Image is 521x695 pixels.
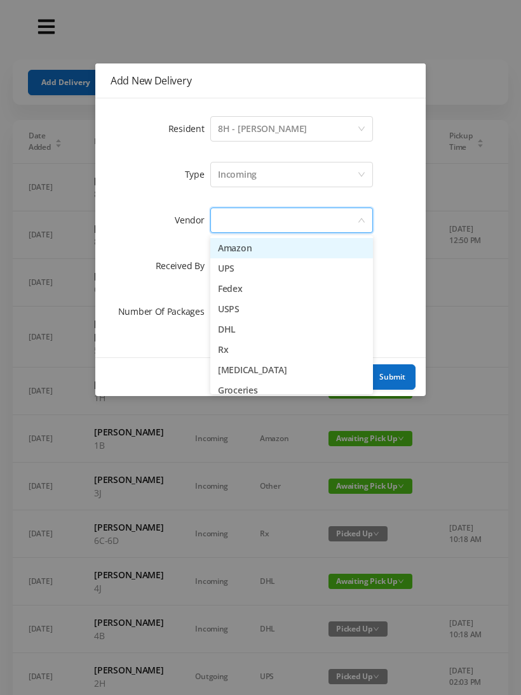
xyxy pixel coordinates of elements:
[118,305,211,317] label: Number Of Packages
[156,260,211,272] label: Received By
[358,171,365,180] i: icon: down
[210,258,373,279] li: UPS
[218,162,257,187] div: Incoming
[111,74,410,88] div: Add New Delivery
[369,364,416,390] button: Submit
[168,122,211,135] label: Resident
[358,216,365,225] i: icon: down
[111,114,410,327] form: Add New Delivery
[210,380,373,400] li: Groceries
[210,360,373,380] li: [MEDICAL_DATA]
[210,319,373,340] li: DHL
[210,299,373,319] li: USPS
[185,168,211,180] label: Type
[210,279,373,299] li: Fedex
[210,238,373,258] li: Amazon
[358,125,365,134] i: icon: down
[218,117,307,141] div: 8H - Gloria Johnson
[175,214,210,226] label: Vendor
[210,340,373,360] li: Rx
